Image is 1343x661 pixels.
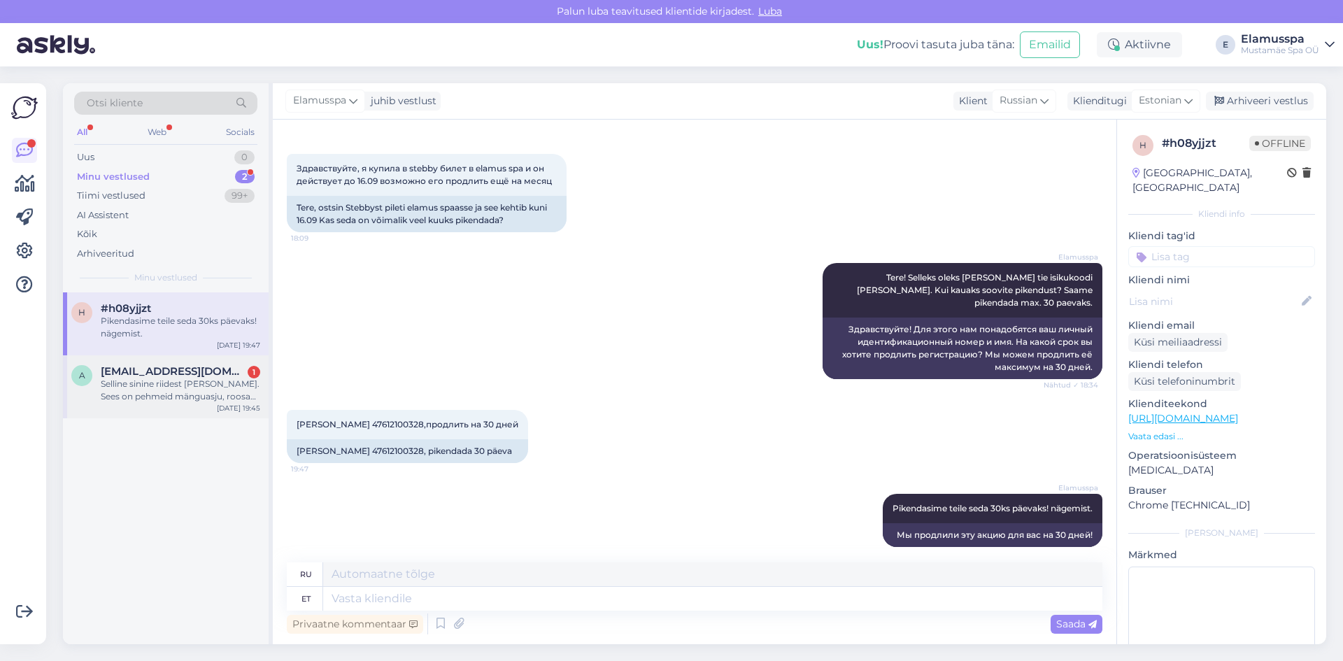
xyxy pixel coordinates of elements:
div: Küsi meiliaadressi [1128,333,1228,352]
p: Kliendi telefon [1128,357,1315,372]
div: Здравствуйте! Для этого нам понадобятся ваш личный идентификационный номер и имя. На какой срок в... [823,318,1102,379]
span: Pikendasime teile seda 30ks päevaks! nägemist. [893,503,1093,513]
div: ru [300,562,312,586]
span: [PERSON_NAME] 47612100328,продлить на 30 дней [297,419,518,429]
button: Emailid [1020,31,1080,58]
div: # h08yjjzt [1162,135,1249,152]
span: 20:07 [1046,548,1098,558]
div: Kõik [77,227,97,241]
span: Nähtud ✓ 18:34 [1044,380,1098,390]
div: 0 [234,150,255,164]
div: Privaatne kommentaar [287,615,423,634]
span: Elamusspa [293,93,346,108]
p: Kliendi nimi [1128,273,1315,287]
div: Kliendi info [1128,208,1315,220]
div: Web [145,123,169,141]
p: [MEDICAL_DATA] [1128,463,1315,478]
div: Proovi tasuta juba täna: [857,36,1014,53]
span: h [78,307,85,318]
div: Tere, ostsin Stebbyst pileti elamus spaasse ja see kehtib kuni 16.09 Kas seda on võimalik veel ku... [287,196,567,232]
span: Russian [1000,93,1037,108]
div: 1 [248,366,260,378]
p: Vaata edasi ... [1128,430,1315,443]
div: Aktiivne [1097,32,1182,57]
div: Uus [77,150,94,164]
input: Lisa tag [1128,246,1315,267]
span: Tere! Selleks oleks [PERSON_NAME] tie isikukoodi [PERSON_NAME]. Kui kauaks soovite pikendust? Saa... [857,272,1095,308]
div: Selline sinine riidest [PERSON_NAME]. Sees on pehmeid mänguasju, roosad ujumisprillid jne [101,378,260,403]
div: Arhiveeri vestlus [1206,92,1314,111]
div: [PERSON_NAME] [1128,527,1315,539]
span: Otsi kliente [87,96,143,111]
div: [DATE] 19:45 [217,403,260,413]
span: arne.sildnik@gmail.com [101,365,246,378]
span: 18:09 [291,233,343,243]
div: [PERSON_NAME] 47612100328, pikendada 30 päeva [287,439,528,463]
div: E [1216,35,1235,55]
span: h [1139,140,1146,150]
span: Luba [754,5,786,17]
div: All [74,123,90,141]
div: et [301,587,311,611]
span: Здравствуйте, я купила в stebby билет в elamus spa и он действует до 16.09 возможно его продлить ... [297,163,552,186]
span: Elamusspa [1046,483,1098,493]
span: #h08yjjzt [101,302,151,315]
span: Elamusspa [1046,252,1098,262]
p: Märkmed [1128,548,1315,562]
div: Pikendasime teile seda 30ks päevaks! nägemist. [101,315,260,340]
a: [URL][DOMAIN_NAME] [1128,412,1238,425]
span: Minu vestlused [134,271,197,284]
div: [GEOGRAPHIC_DATA], [GEOGRAPHIC_DATA] [1132,166,1287,195]
div: Elamusspa [1241,34,1319,45]
p: Klienditeekond [1128,397,1315,411]
div: Socials [223,123,257,141]
p: Kliendi tag'id [1128,229,1315,243]
div: juhib vestlust [365,94,436,108]
a: ElamusspaMustamäe Spa OÜ [1241,34,1335,56]
span: Saada [1056,618,1097,630]
p: Kliendi email [1128,318,1315,333]
input: Lisa nimi [1129,294,1299,309]
div: Mustamäe Spa OÜ [1241,45,1319,56]
div: Arhiveeritud [77,247,134,261]
div: Minu vestlused [77,170,150,184]
div: [DATE] 19:47 [217,340,260,350]
p: Brauser [1128,483,1315,498]
p: Operatsioonisüsteem [1128,448,1315,463]
div: Küsi telefoninumbrit [1128,372,1241,391]
div: AI Assistent [77,208,129,222]
div: Klient [953,94,988,108]
p: Chrome [TECHNICAL_ID] [1128,498,1315,513]
span: 19:47 [291,464,343,474]
div: 99+ [225,189,255,203]
div: Tiimi vestlused [77,189,145,203]
b: Uus! [857,38,883,51]
div: Klienditugi [1067,94,1127,108]
img: Askly Logo [11,94,38,121]
span: a [79,370,85,381]
span: Estonian [1139,93,1181,108]
span: Offline [1249,136,1311,151]
div: Мы продлили эту акцию для вас на 30 дней! [883,523,1102,547]
div: 2 [235,170,255,184]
